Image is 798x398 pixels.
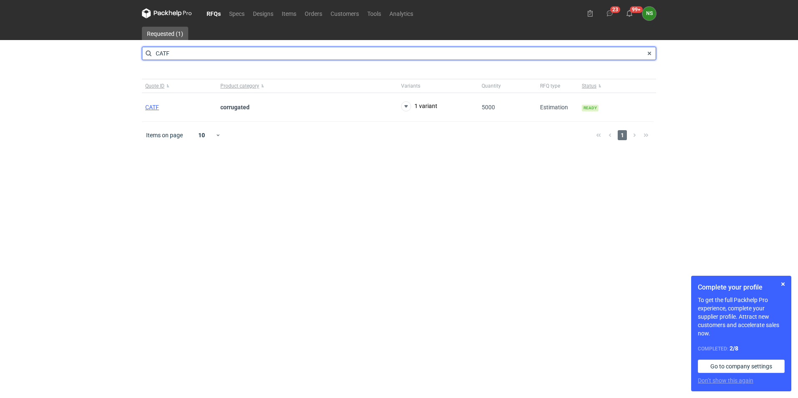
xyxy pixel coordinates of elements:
a: Tools [363,8,385,18]
button: 23 [603,7,616,20]
a: Designs [249,8,278,18]
button: Skip for now [778,279,788,289]
button: 1 variant [401,101,437,111]
span: 5000 [482,104,495,111]
a: Analytics [385,8,417,18]
strong: corrugated [220,104,250,111]
a: RFQs [202,8,225,18]
a: Orders [301,8,326,18]
span: Quote ID [145,83,164,89]
button: 99+ [623,7,636,20]
button: Product category [217,79,398,93]
div: Estimation [537,93,578,122]
div: Completed: [698,344,785,353]
span: Quantity [482,83,501,89]
div: Natalia Stępak [642,7,656,20]
span: 1 [618,130,627,140]
span: Product category [220,83,259,89]
button: Don’t show this again [698,376,753,385]
strong: 2 / 8 [730,345,738,352]
a: Items [278,8,301,18]
p: To get the full Packhelp Pro experience, complete your supplier profile. Attract new customers an... [698,296,785,338]
span: Variants [401,83,420,89]
h1: Complete your profile [698,282,785,292]
div: 10 [188,129,215,141]
span: RFQ type [540,83,560,89]
span: Status [582,83,596,89]
a: Customers [326,8,363,18]
a: Requested (1) [142,27,188,40]
button: Status [578,79,654,93]
svg: Packhelp Pro [142,8,192,18]
button: Quote ID [142,79,217,93]
a: CATF [145,104,159,111]
button: NS [642,7,656,20]
a: Specs [225,8,249,18]
a: Go to company settings [698,360,785,373]
span: Items on page [146,131,183,139]
span: Ready [582,105,598,111]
